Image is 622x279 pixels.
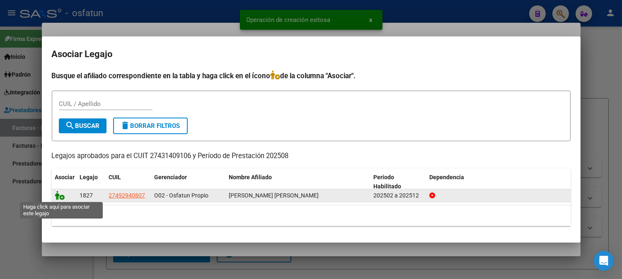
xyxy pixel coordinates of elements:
button: Borrar Filtros [113,118,188,134]
span: CUIL [109,174,121,180]
datatable-header-cell: Dependencia [426,168,571,196]
span: 1827 [80,192,93,199]
p: Legajos aprobados para el CUIT 27431409106 y Período de Prestación 202508 [52,151,571,161]
span: VILLARRUEL ALMA VALENTINA [229,192,319,199]
span: Periodo Habilitado [373,174,401,190]
span: Legajo [80,174,98,180]
span: Buscar [65,122,100,130]
h2: Asociar Legajo [52,46,571,62]
span: Borrar Filtros [121,122,180,130]
datatable-header-cell: Legajo [77,168,106,196]
mat-icon: delete [121,120,131,130]
datatable-header-cell: Periodo Habilitado [370,168,426,196]
span: Asociar [55,174,75,180]
span: Nombre Afiliado [229,174,272,180]
div: Open Intercom Messenger [594,251,614,271]
div: 202502 a 202512 [373,191,423,200]
button: Buscar [59,118,106,133]
datatable-header-cell: Nombre Afiliado [226,168,370,196]
datatable-header-cell: Asociar [52,168,77,196]
span: Gerenciador [155,174,187,180]
div: 1 registros [52,205,571,226]
mat-icon: search [65,120,75,130]
span: Dependencia [429,174,464,180]
span: 27492940807 [109,192,145,199]
datatable-header-cell: Gerenciador [151,168,226,196]
h4: Busque el afiliado correspondiente en la tabla y haga click en el ícono de la columna "Asociar". [52,70,571,81]
datatable-header-cell: CUIL [106,168,151,196]
span: O02 - Osfatun Propio [155,192,209,199]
